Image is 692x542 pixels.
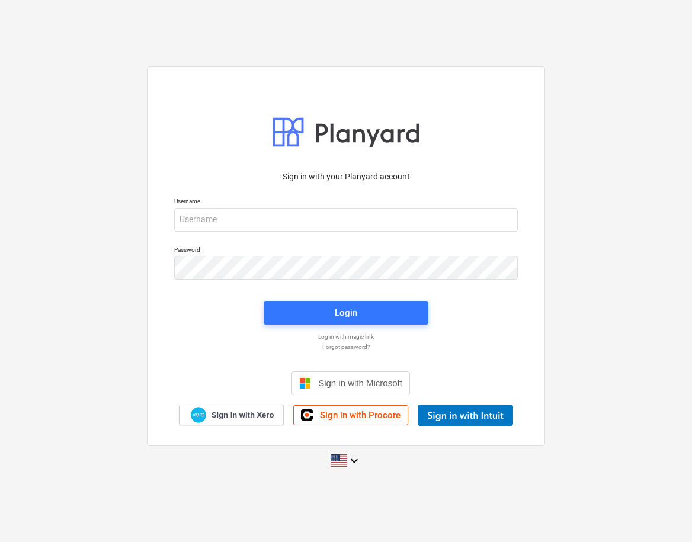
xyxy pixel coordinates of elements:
[174,246,518,256] p: Password
[318,378,402,388] span: Sign in with Microsoft
[264,301,428,325] button: Login
[179,405,284,425] a: Sign in with Xero
[212,410,274,421] span: Sign in with Xero
[168,333,524,341] a: Log in with magic link
[174,208,518,232] input: Username
[191,407,206,423] img: Xero logo
[293,405,408,425] a: Sign in with Procore
[299,377,311,389] img: Microsoft logo
[168,343,524,351] a: Forgot password?
[347,454,361,468] i: keyboard_arrow_down
[174,197,518,207] p: Username
[335,305,357,320] div: Login
[174,171,518,183] p: Sign in with your Planyard account
[320,410,401,421] span: Sign in with Procore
